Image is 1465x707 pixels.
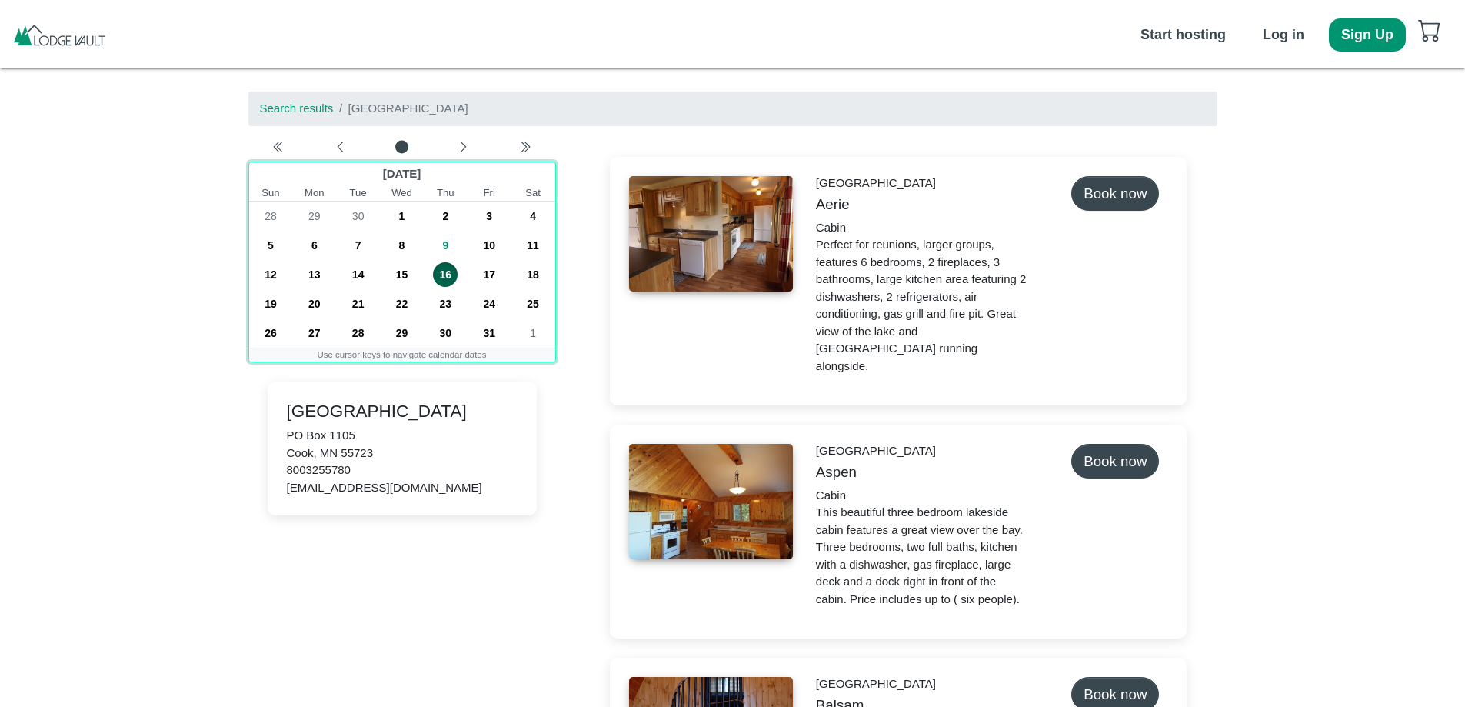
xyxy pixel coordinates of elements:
[433,138,494,158] button: Next month
[346,321,371,345] span: 28
[336,231,380,260] div: Tuesday, October 7, 2025
[521,233,545,258] span: 11
[336,202,380,231] div: Tuesday, September 30, 2025
[816,487,1027,505] div: Cabin
[521,292,545,316] span: 25
[287,401,518,422] h4: [GEOGRAPHIC_DATA]
[249,318,293,348] div: Sunday, October 26, 2025
[380,231,424,260] div: Wednesday, October 8, 2025
[395,141,408,153] svg: circle fill
[390,321,415,345] span: 29
[249,289,293,318] div: Sunday, October 19, 2025
[390,204,415,228] span: 1
[816,504,1027,608] p: This beautiful three bedroom lakeside cabin features a great view over the bay. Three bedrooms, t...
[521,262,545,287] span: 18
[424,318,468,348] div: Thursday, October 30, 2025
[272,141,285,153] svg: chevron double left
[816,444,1027,458] h6: [GEOGRAPHIC_DATA]
[302,233,327,258] span: 6
[258,233,283,258] span: 5
[249,162,555,185] div: [DATE]
[292,318,336,348] div: Monday, October 27, 2025
[249,185,293,201] small: Sunday
[468,185,511,201] small: Friday
[380,260,424,289] div: Wednesday, October 15, 2025
[468,289,511,318] div: Friday, October 24, 2025
[12,23,107,46] img: pAKp5ICTv7cAAAAASUVORK5CYII=
[433,233,458,258] span: 9
[1418,18,1441,42] svg: cart
[457,141,469,153] svg: chevron left
[477,292,501,316] span: 24
[346,262,371,287] span: 14
[249,202,293,231] div: Sunday, September 28, 2025
[302,321,327,345] span: 27
[477,204,501,228] span: 3
[816,176,1027,190] h6: [GEOGRAPHIC_DATA]
[477,233,501,258] span: 10
[249,260,293,289] div: Sunday, October 12, 2025
[249,348,555,362] div: Use cursor keys to navigate calendar dates
[1341,27,1393,42] b: Sign Up
[477,321,501,345] span: 31
[380,185,424,201] small: Wednesday
[310,138,371,158] button: Previous month
[302,262,327,287] span: 13
[336,260,380,289] div: Tuesday, October 14, 2025
[468,260,511,289] div: Friday, October 17, 2025
[249,231,293,260] div: Sunday, October 5, 2025
[518,141,531,153] svg: chevron double left
[1071,444,1159,479] button: Book now
[494,138,556,158] button: Next year
[424,231,468,260] div: Thursday, October 9, 2025 (Today)
[433,321,458,345] span: 30
[816,196,1027,214] h5: Aerie
[477,262,501,287] span: 17
[511,318,555,348] div: Saturday, November 1, 2025
[292,185,336,201] small: Monday
[816,219,1027,237] div: Cabin
[521,321,545,345] span: 1
[292,231,336,260] div: Monday, October 6, 2025
[1128,18,1238,52] button: Start hosting
[380,289,424,318] div: Wednesday, October 22, 2025
[511,260,555,289] div: Saturday, October 18, 2025
[433,204,458,228] span: 2
[380,318,424,348] div: Wednesday, October 29, 2025
[346,233,371,258] span: 7
[346,204,371,228] span: 30
[424,185,468,201] small: Thursday
[371,138,433,158] button: Current month
[511,185,555,201] small: Saturday
[258,292,283,316] span: 19
[292,202,336,231] div: Monday, September 29, 2025
[258,262,283,287] span: 12
[511,231,555,260] div: Saturday, October 11, 2025
[302,204,327,228] span: 29
[336,185,380,201] small: Tuesday
[433,262,458,287] span: 16
[521,204,545,228] span: 4
[248,138,556,158] div: Calendar navigation
[424,289,468,318] div: Thursday, October 23, 2025
[302,292,327,316] span: 20
[292,260,336,289] div: Monday, October 13, 2025
[1071,176,1159,211] button: Book now
[468,231,511,260] div: Friday, October 10, 2025
[346,292,371,316] span: 21
[380,202,424,231] div: Wednesday, October 1, 2025
[1250,18,1317,52] button: Log in
[1140,27,1226,42] b: Start hosting
[287,427,518,496] div: PO Box 1105 Cook, MN 55723 8003255780 [EMAIL_ADDRESS][DOMAIN_NAME]
[390,262,415,287] span: 15
[1329,18,1406,52] button: Sign Up
[511,289,555,318] div: Saturday, October 25, 2025
[390,233,415,258] span: 8
[816,236,1027,375] p: Perfect for reunions, larger groups, features 6 bedrooms, 2 fireplaces, 3 bathrooms, large kitche...
[258,204,283,228] span: 28
[468,318,511,348] div: Friday, October 31, 2025
[292,289,336,318] div: Monday, October 20, 2025
[433,292,458,316] span: 23
[258,321,283,345] span: 26
[348,102,468,115] span: [GEOGRAPHIC_DATA]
